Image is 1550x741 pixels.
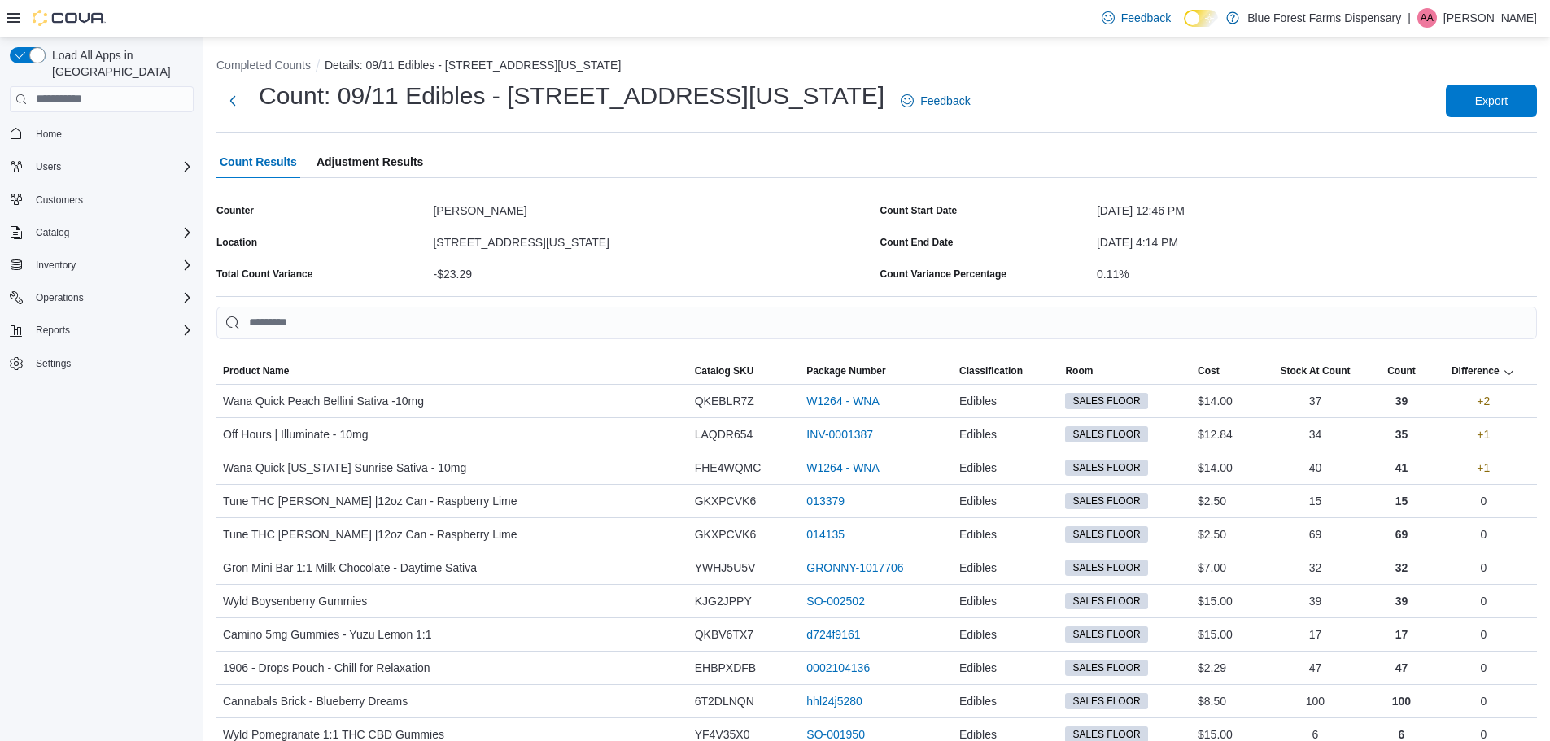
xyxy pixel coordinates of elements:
p: 35 [1395,425,1408,444]
label: Count Start Date [880,204,958,217]
a: 014135 [806,525,845,544]
input: This is a search bar. As you type, the results lower in the page will automatically filter. [216,307,1537,339]
span: SALES FLOOR [1072,527,1140,542]
div: $2.50 [1191,485,1258,517]
button: Product Name [216,358,688,384]
div: $14.00 [1191,451,1258,484]
span: SALES FLOOR [1072,594,1140,608]
a: Home [29,124,68,144]
span: SALES FLOOR [1072,460,1140,475]
button: Stock At Count [1258,358,1373,384]
span: Edibles [959,525,997,544]
h1: Count: 09/11 Edibles - [STREET_ADDRESS][US_STATE] [259,80,884,112]
p: 0 [1480,491,1487,511]
span: Edibles [959,558,997,578]
span: Stock At Count [1280,364,1350,377]
button: Inventory [3,254,200,277]
span: Classification [959,364,1023,377]
button: Home [3,122,200,146]
span: Cost [1198,364,1220,377]
span: Edibles [959,391,997,411]
p: 69 [1395,525,1408,544]
span: SALES FLOOR [1065,660,1147,676]
span: Export [1475,93,1508,109]
span: Catalog [29,223,194,242]
span: LAQDR654 [695,425,753,444]
span: Off Hours | Illuminate - 10mg [223,425,368,444]
button: Customers [3,188,200,211]
div: $14.00 [1191,385,1258,417]
p: +1 [1477,458,1490,477]
span: EHBPXDFB [695,658,756,678]
div: 32 [1258,551,1373,584]
button: Next [216,85,249,117]
button: Settings [3,351,200,375]
a: GRONNY-1017706 [806,558,903,578]
a: d724f9161 [806,625,860,644]
p: 0 [1480,525,1487,544]
button: Operations [29,288,90,307]
div: Difference [1452,364,1500,377]
span: SALES FLOOR [1065,393,1147,409]
div: $2.50 [1191,518,1258,551]
span: YWHJ5U5V [695,558,756,578]
a: Settings [29,354,77,373]
p: 0 [1480,691,1487,711]
span: Operations [29,288,194,307]
div: [DATE] 4:14 PM [1097,229,1537,249]
div: [PERSON_NAME] [433,198,873,217]
nav: An example of EuiBreadcrumbs [216,57,1537,76]
a: Customers [29,190,90,210]
span: Count [1387,364,1416,377]
div: -$23.29 [433,261,873,281]
p: 41 [1395,458,1408,477]
span: Load All Apps in [GEOGRAPHIC_DATA] [46,47,194,80]
button: Operations [3,286,200,309]
span: Reports [29,320,194,340]
span: Wana Quick [US_STATE] Sunrise Sativa - 10mg [223,458,466,477]
span: Home [36,128,62,141]
div: 100 [1258,685,1373,717]
p: 0 [1480,591,1487,611]
a: W1264 - WNA [806,458,879,477]
img: Cova [33,10,106,26]
a: SO-002502 [806,591,865,611]
p: +2 [1477,391,1490,411]
p: [PERSON_NAME] [1443,8,1537,28]
span: Adjustment Results [317,146,423,178]
div: 37 [1258,385,1373,417]
div: [STREET_ADDRESS][US_STATE] [433,229,873,249]
span: SALES FLOOR [1065,426,1147,442]
span: Settings [29,353,194,373]
button: Reports [3,319,200,342]
span: Users [36,160,61,173]
div: [DATE] 12:46 PM [1097,198,1537,217]
button: Classification [953,358,1059,384]
span: Package Number [806,364,885,377]
button: Export [1446,85,1537,117]
span: Customers [36,194,83,207]
a: INV-0001387 [806,425,873,444]
span: Tune THC [PERSON_NAME] |12oz Can - Raspberry Lime [223,491,517,511]
span: GKXPCVK6 [695,491,756,511]
button: Room [1059,358,1191,384]
span: 1906 - Drops Pouch - Chill for Relaxation [223,658,430,678]
button: Completed Counts [216,59,311,72]
button: Catalog [29,223,76,242]
span: SALES FLOOR [1072,694,1140,708]
span: Customers [29,190,194,210]
div: 39 [1258,585,1373,617]
a: Feedback [1095,2,1177,34]
p: +1 [1477,425,1490,444]
p: 15 [1395,491,1408,511]
span: AA [1421,8,1434,28]
label: Count End Date [880,236,954,249]
button: Catalog SKU [688,358,801,384]
div: $7.00 [1191,551,1258,584]
span: SALES FLOOR [1065,560,1147,576]
button: Cost [1191,358,1258,384]
span: Gron Mini Bar 1:1 Milk Chocolate - Daytime Sativa [223,558,477,578]
span: Edibles [959,625,997,644]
